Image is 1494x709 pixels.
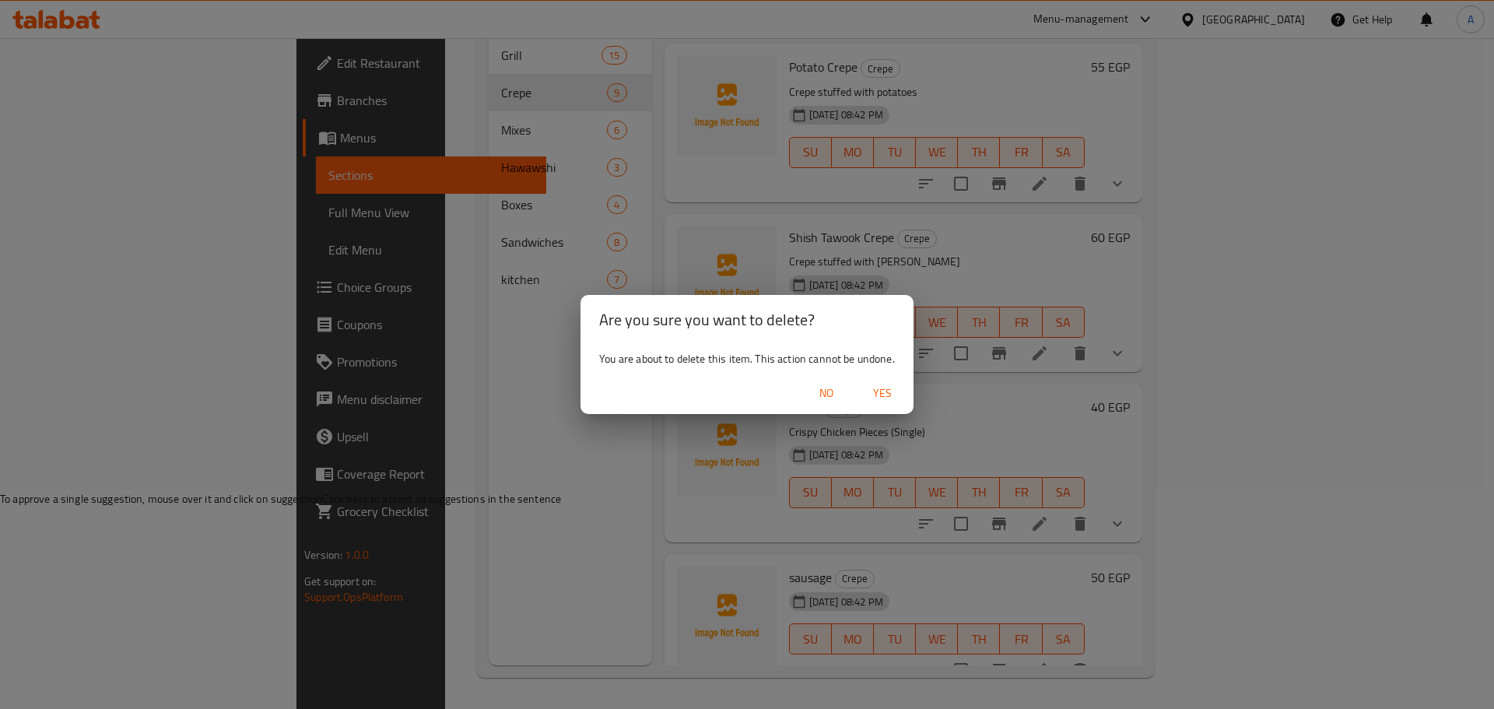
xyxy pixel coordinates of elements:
span: No [808,384,845,403]
div: You are about to delete this item. This action cannot be undone. [580,345,914,373]
h2: Are you sure you want to delete? [599,307,895,332]
button: No [801,379,851,408]
span: Yes [864,384,901,403]
button: Yes [857,379,907,408]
